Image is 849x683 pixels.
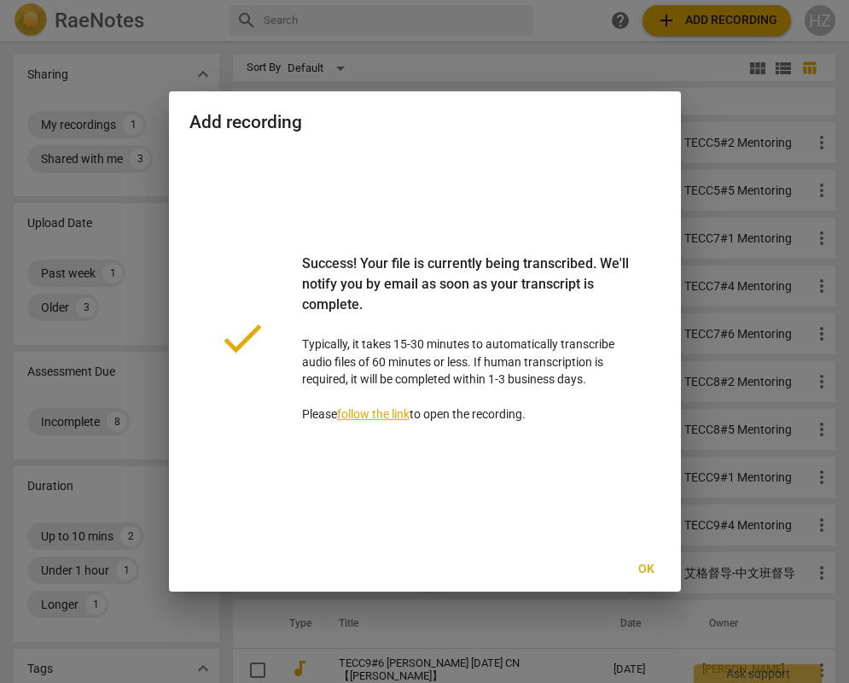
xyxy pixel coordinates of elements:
span: done [217,312,268,364]
span: Ok [633,561,660,578]
div: Success! Your file is currently being transcribed. We'll notify you by email as soon as your tran... [302,254,633,336]
a: follow the link [337,407,410,421]
p: Typically, it takes 15-30 minutes to automatically transcribe audio files of 60 minutes or less. ... [302,254,633,423]
button: Ok [619,554,674,585]
h2: Add recording [189,112,660,133]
